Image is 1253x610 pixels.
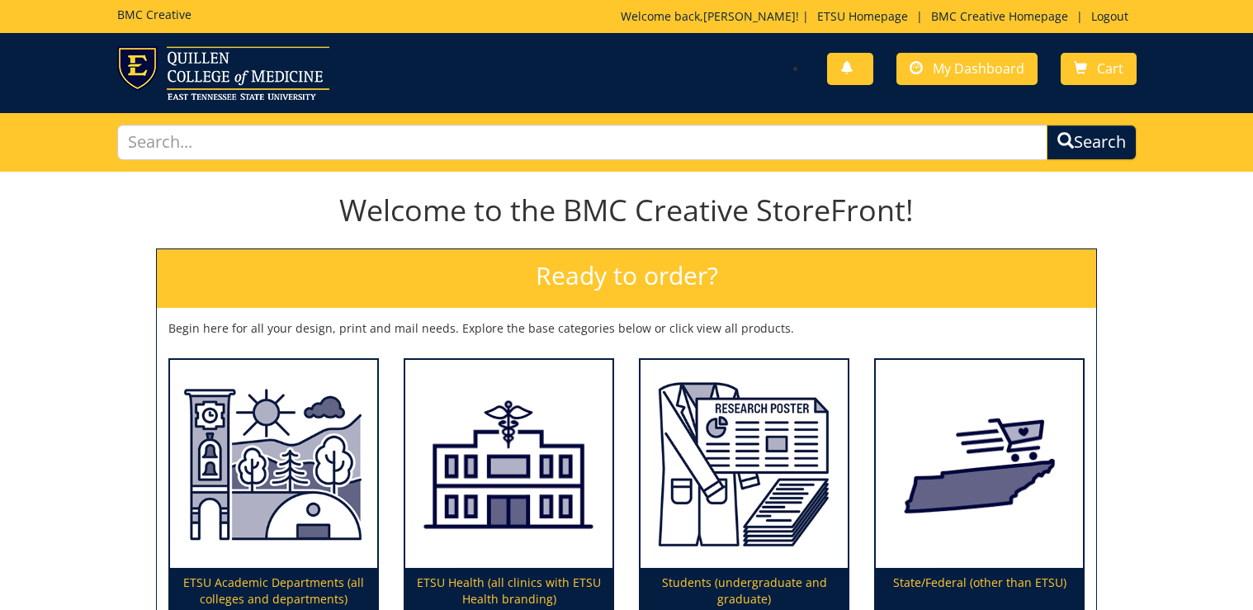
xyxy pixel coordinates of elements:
[168,320,1085,337] p: Begin here for all your design, print and mail needs. Explore the base categories below or click ...
[923,8,1076,24] a: BMC Creative Homepage
[1047,125,1137,160] button: Search
[405,360,612,569] img: ETSU Health (all clinics with ETSU Health branding)
[933,59,1024,78] span: My Dashboard
[157,249,1096,308] h2: Ready to order?
[1061,53,1137,85] a: Cart
[117,125,1047,160] input: Search...
[117,8,191,21] h5: BMC Creative
[876,360,1083,569] img: State/Federal (other than ETSU)
[641,360,848,569] img: Students (undergraduate and graduate)
[117,46,329,100] img: ETSU logo
[703,8,796,24] a: [PERSON_NAME]
[896,53,1038,85] a: My Dashboard
[809,8,916,24] a: ETSU Homepage
[170,360,377,569] img: ETSU Academic Departments (all colleges and departments)
[621,8,1137,25] p: Welcome back, ! | | |
[1083,8,1137,24] a: Logout
[1097,59,1123,78] span: Cart
[156,194,1097,227] h1: Welcome to the BMC Creative StoreFront!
